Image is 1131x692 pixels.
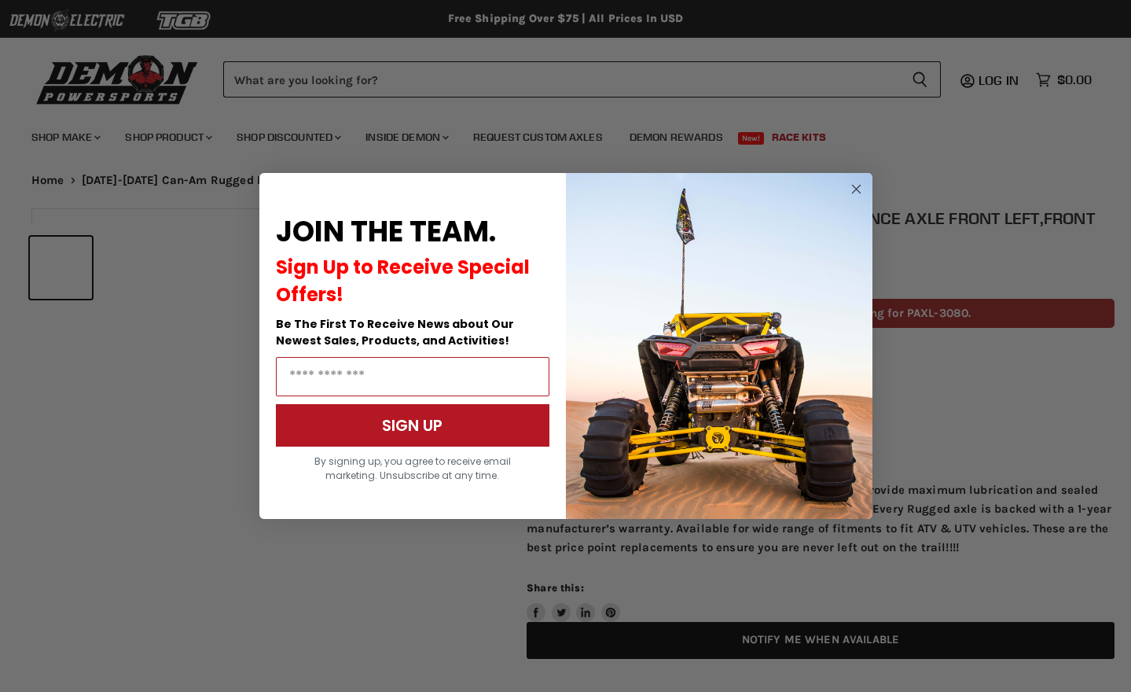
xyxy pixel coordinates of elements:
[566,173,872,519] img: a9095488-b6e7-41ba-879d-588abfab540b.jpeg
[276,212,496,252] span: JOIN THE TEAM.
[846,179,866,199] button: Close dialog
[276,316,514,348] span: Be The First To Receive News about Our Newest Sales, Products, and Activities!
[314,455,511,482] span: By signing up, you agree to receive email marketing. Unsubscribe at any time.
[276,357,549,396] input: Email Address
[276,254,530,307] span: Sign Up to Receive Special Offers!
[276,404,549,447] button: SIGN UP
